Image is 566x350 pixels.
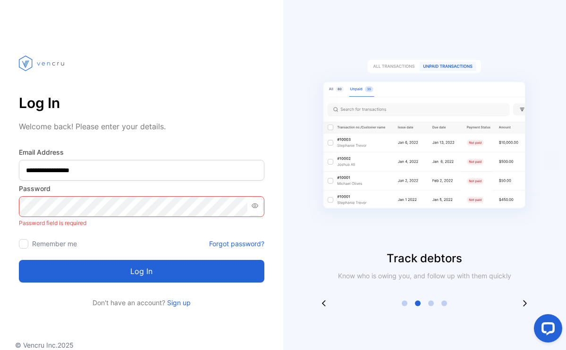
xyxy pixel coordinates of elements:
p: Password field is required [19,217,264,229]
iframe: LiveChat chat widget [526,310,566,350]
label: Password [19,183,264,193]
img: slider image [306,38,542,250]
button: Log in [19,260,264,283]
p: Don't have an account? [19,298,264,308]
a: Sign up [165,299,191,307]
p: Welcome back! Please enter your details. [19,121,264,132]
p: Know who is owing you, and follow up with them quickly [334,271,515,281]
label: Email Address [19,147,264,157]
img: vencru logo [19,38,66,89]
p: Log In [19,92,264,114]
a: Forgot password? [209,239,264,249]
label: Remember me [32,240,77,248]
